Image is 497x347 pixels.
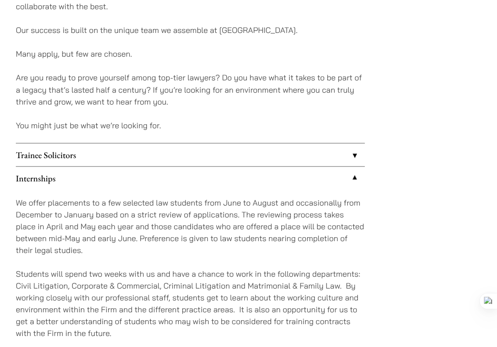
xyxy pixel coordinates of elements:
[16,119,365,131] p: You might just be what we’re looking for.
[16,72,365,107] p: Are you ready to prove yourself among top-tier lawyers? Do you have what it takes to be part of a...
[16,196,365,256] p: We offer placements to a few selected law students from June to August and occasionally from Dece...
[16,166,365,189] a: Internships
[16,267,365,339] p: Students will spend two weeks with us and have a chance to work in the following departments: Civ...
[16,24,365,36] p: Our success is built on the unique team we assemble at [GEOGRAPHIC_DATA].
[16,143,365,166] a: Trainee Solicitors
[16,48,365,60] p: Many apply, but few are chosen.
